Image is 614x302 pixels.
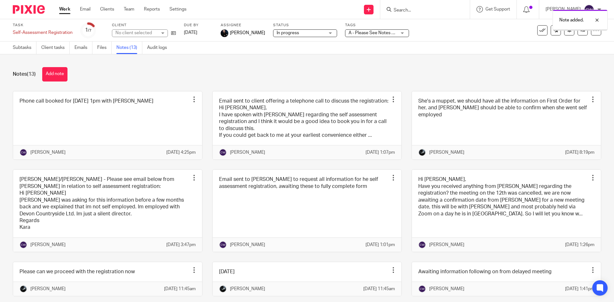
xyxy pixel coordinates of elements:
a: Emails [75,42,92,54]
p: [DATE] 8:19pm [565,149,594,156]
img: svg%3E [418,285,426,293]
p: [PERSON_NAME] [30,286,66,292]
img: svg%3E [219,241,227,249]
p: [DATE] 11:45am [363,286,395,292]
p: [PERSON_NAME] [30,242,66,248]
img: Headshots%20accounting4everything_Poppy%20Jakes%20Photography-2203.jpg [221,29,228,37]
a: Team [124,6,134,12]
small: /7 [88,29,91,32]
p: [DATE] 1:01pm [366,242,395,248]
div: No client selected [115,30,157,36]
a: Email [80,6,91,12]
p: [PERSON_NAME] [429,149,464,156]
p: [PERSON_NAME] [429,286,464,292]
label: Assignee [221,23,265,28]
label: Status [273,23,337,28]
p: [PERSON_NAME] [230,149,265,156]
p: [PERSON_NAME] [30,149,66,156]
p: [PERSON_NAME] [429,242,464,248]
span: (13) [27,72,36,77]
label: Due by [184,23,213,28]
span: In progress [277,31,299,35]
div: Self-Assessment Registration [13,29,73,36]
img: 1000002122.jpg [219,285,227,293]
span: A - Please See Notes + 1 [349,31,398,35]
p: Note added. [559,17,584,23]
label: Task [13,23,73,28]
div: 1 [85,27,91,34]
p: [DATE] 4:25pm [166,149,196,156]
a: Audit logs [147,42,172,54]
img: Pixie [13,5,45,14]
h1: Notes [13,71,36,78]
img: svg%3E [584,4,594,15]
p: [DATE] 1:41pm [565,286,594,292]
a: Reports [144,6,160,12]
a: Clients [100,6,114,12]
img: svg%3E [20,149,27,156]
label: Client [112,23,176,28]
img: 1000002122.jpg [418,149,426,156]
span: [PERSON_NAME] [230,30,265,36]
p: [DATE] 1:07pm [366,149,395,156]
a: Notes (13) [116,42,142,54]
a: Work [59,6,70,12]
img: 1000002122.jpg [20,285,27,293]
img: svg%3E [219,149,227,156]
a: Subtasks [13,42,36,54]
p: [DATE] 1:26pm [565,242,594,248]
span: [DATE] [184,30,197,35]
a: Settings [169,6,186,12]
p: [PERSON_NAME] [230,286,265,292]
p: [PERSON_NAME] [230,242,265,248]
button: Add note [42,67,67,81]
a: Files [97,42,112,54]
img: svg%3E [418,241,426,249]
img: svg%3E [20,241,27,249]
p: [DATE] 3:47pm [166,242,196,248]
a: Client tasks [41,42,70,54]
p: [DATE] 11:45am [164,286,196,292]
